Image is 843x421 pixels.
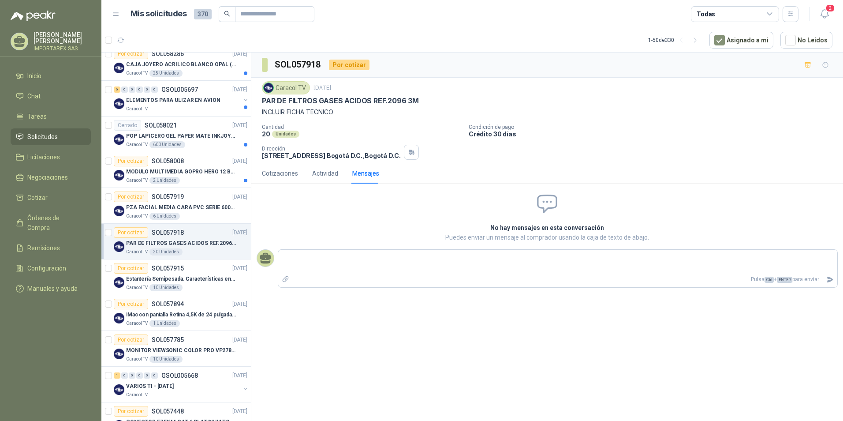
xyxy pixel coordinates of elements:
[126,248,148,256] p: Caracol TV
[126,382,174,391] p: VARIOS TI - [DATE]
[27,91,41,101] span: Chat
[262,152,400,159] p: [STREET_ADDRESS] Bogotá D.C. , Bogotá D.C.
[101,188,251,224] a: Por cotizarSOL057919[DATE] Company LogoPZA FACIAL MEDIA CARA PVC SERIE 6000 3MCaracol TV6 Unidades
[293,272,823,287] p: Pulsa + para enviar
[126,284,148,291] p: Caracol TV
[136,86,143,93] div: 0
[27,263,66,273] span: Configuración
[126,275,236,283] p: Estantería Semipesada. Características en el adjunto
[101,295,251,331] a: Por cotizarSOL057894[DATE] Company LogoiMac con pantalla Retina 4,5K de 24 pulgadas M4Caracol TV1...
[114,84,249,113] a: 6 0 0 0 0 0 GSOL005697[DATE] Company LogoELEMENTOS PARA ULIZAR EN AVIONCaracol TV
[126,311,236,319] p: iMac con pantalla Retina 4,5K de 24 pulgadas M4
[126,96,220,105] p: ELEMENTOS PARA ULIZAR EN AVION
[114,263,148,274] div: Por cotizar
[27,71,41,81] span: Inicio
[262,81,310,94] div: Caracol TV
[126,391,148,398] p: Caracol TV
[126,70,148,77] p: Caracol TV
[149,320,180,327] div: 1 Unidades
[114,120,141,131] div: Cerrado
[697,9,715,19] div: Todas
[469,130,839,138] p: Crédito 30 días
[126,60,236,69] p: CAJA JOYERO ACRILICO BLANCO OPAL (En el adjunto mas detalle)
[11,149,91,165] a: Licitaciones
[11,240,91,256] a: Remisiones
[101,45,251,81] a: Por cotizarSOL058286[DATE] Company LogoCAJA JOYERO ACRILICO BLANCO OPAL (En el adjunto mas detall...
[352,169,379,178] div: Mensajes
[777,277,792,283] span: ENTER
[262,96,419,105] p: PAR DE FILTROS GASES ACIDOS REF.2096 3M
[11,88,91,105] a: Chat
[114,372,120,379] div: 1
[129,372,135,379] div: 0
[114,49,148,59] div: Por cotizar
[101,331,251,367] a: Por cotizarSOL057785[DATE] Company LogoMONITOR VIEWSONIC COLOR PRO VP2786-4KCaracol TV10 Unidades
[780,32,832,49] button: No Leídos
[11,280,91,297] a: Manuales y ayuda
[152,301,184,307] p: SOL057894
[313,84,331,92] p: [DATE]
[121,86,128,93] div: 0
[152,194,184,200] p: SOL057919
[126,346,236,355] p: MONITOR VIEWSONIC COLOR PRO VP2786-4K
[27,193,48,203] span: Cotizar
[126,168,236,176] p: MODULO MULTIMEDIA GOPRO HERO 12 BLACK
[114,335,148,345] div: Por cotizar
[114,227,148,238] div: Por cotizar
[34,46,91,51] p: IMPORTAREX SAS
[224,11,230,17] span: search
[384,233,710,242] p: Puedes enviar un mensaje al comprador usando la caja de texto de abajo.
[27,132,58,142] span: Solicitudes
[312,169,338,178] div: Actividad
[152,408,184,414] p: SOL057448
[126,213,148,220] p: Caracol TV
[114,206,124,216] img: Company Logo
[232,372,247,380] p: [DATE]
[114,192,148,202] div: Por cotizar
[232,300,247,308] p: [DATE]
[114,86,120,93] div: 6
[232,86,247,94] p: [DATE]
[145,122,177,128] p: SOL058021
[152,265,184,271] p: SOL057915
[27,213,82,233] span: Órdenes de Compra
[11,189,91,206] a: Cotizar
[149,141,185,148] div: 600 Unidades
[144,372,150,379] div: 0
[149,248,183,256] div: 20 Unidades
[101,259,251,295] a: Por cotizarSOL057915[DATE] Company LogoEstantería Semipesada. Características en el adjuntoCaraco...
[149,213,180,220] div: 6 Unidades
[101,224,251,259] a: Por cotizarSOL057918[DATE] Company LogoPAR DE FILTROS GASES ACIDOS REF.2096 3MCaracol TV20 Unidades
[126,239,236,248] p: PAR DE FILTROS GASES ACIDOS REF.2096 3M
[262,124,462,130] p: Cantidad
[648,33,702,47] div: 1 - 50 de 330
[34,32,91,44] p: [PERSON_NAME] [PERSON_NAME]
[11,108,91,125] a: Tareas
[149,356,183,363] div: 10 Unidades
[149,70,183,77] div: 25 Unidades
[126,356,148,363] p: Caracol TV
[11,260,91,277] a: Configuración
[232,336,247,344] p: [DATE]
[823,272,837,287] button: Enviar
[232,193,247,201] p: [DATE]
[329,60,369,70] div: Por cotizar
[817,6,832,22] button: 2
[262,169,298,178] div: Cotizaciones
[114,241,124,252] img: Company Logo
[27,173,68,182] span: Negociaciones
[114,299,148,309] div: Por cotizar
[126,320,148,327] p: Caracol TV
[126,132,236,140] p: POP LAPICERO GEL PAPER MATE INKJOY 0.7 (Revisar el adjunto)
[27,152,60,162] span: Licitaciones
[114,370,249,398] a: 1 0 0 0 0 0 GSOL005668[DATE] Company LogoVARIOS TI - [DATE]Caracol TV
[152,229,184,236] p: SOL057918
[262,146,400,152] p: Dirección
[114,98,124,109] img: Company Logo
[114,170,124,180] img: Company Logo
[101,117,251,152] a: CerradoSOL058021[DATE] Company LogoPOP LAPICERO GEL PAPER MATE INKJOY 0.7 (Revisar el adjunto)Car...
[232,407,247,416] p: [DATE]
[384,223,710,233] h2: No hay mensajes en esta conversación
[126,105,148,113] p: Caracol TV
[262,130,270,138] p: 20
